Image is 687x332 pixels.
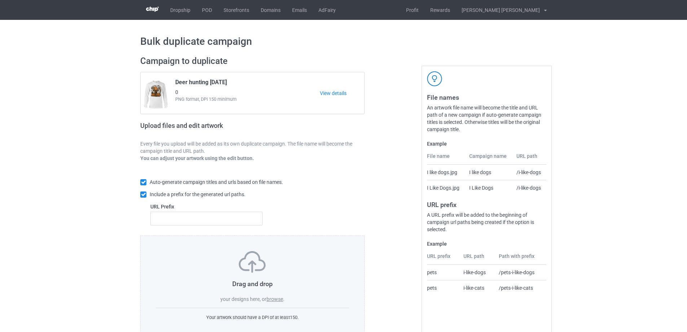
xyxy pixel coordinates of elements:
td: i-like-cats [459,280,495,296]
td: I like dogs [465,165,513,180]
td: /pets-i-like-dogs [495,265,546,280]
th: URL path [459,253,495,265]
span: Include a prefix for the generated url paths. [150,191,246,197]
h1: Bulk duplicate campaign [140,35,547,48]
td: I Like Dogs.jpg [427,180,465,195]
label: Example [427,140,546,147]
span: your designs here, or [220,296,267,302]
img: svg+xml;base64,PD94bWwgdmVyc2lvbj0iMS4wIiBlbmNvZGluZz0iVVRGLTgiPz4KPHN2ZyB3aWR0aD0iNzVweCIgaGVpZ2... [239,251,266,273]
span: Deer hunting [DATE] [175,79,227,89]
td: /i-like-dogs [512,165,546,180]
th: URL prefix [427,253,459,265]
td: i-like-dogs [459,265,495,280]
a: View details [320,90,364,97]
td: pets [427,280,459,296]
h3: File names [427,93,546,102]
td: /pets-i-like-cats [495,280,546,296]
label: URL Prefix [150,203,263,210]
span: Your artwork should have a DPI of at least 150 . [206,315,299,320]
td: pets [427,265,459,280]
td: I Like Dogs [465,180,513,195]
th: Campaign name [465,152,513,165]
p: Every file you upload will be added as its own duplicate campaign. The file name will become the ... [140,140,365,155]
h2: Campaign to duplicate [140,56,365,67]
h3: URL prefix [427,201,546,209]
div: 0 [170,76,320,110]
img: svg+xml;base64,PD94bWwgdmVyc2lvbj0iMS4wIiBlbmNvZGluZz0iVVRGLTgiPz4KPHN2ZyB3aWR0aD0iNDJweCIgaGVpZ2... [427,71,442,86]
div: A URL prefix will be added to the beginning of campaign url paths being created if the option is ... [427,211,546,233]
h2: Upload files and edit artwork [140,122,275,135]
div: An artwork file name will become the title and URL path of a new campaign if auto-generate campai... [427,104,546,133]
span: Auto-generate campaign titles and urls based on file names. [150,179,283,185]
label: Example [427,240,546,247]
th: URL path [512,152,546,165]
h3: Drag and drop [156,280,349,288]
th: Path with prefix [495,253,546,265]
img: 3d383065fc803cdd16c62507c020ddf8.png [146,7,159,12]
td: /i-like-dogs [512,180,546,195]
th: File name [427,152,465,165]
span: PNG format, DPI 150 minimum [175,96,320,103]
td: I like dogs.jpg [427,165,465,180]
span: . [283,296,285,302]
label: browse [267,296,283,302]
b: You can adjust your artwork using the edit button. [140,155,254,161]
div: [PERSON_NAME] [PERSON_NAME] [456,1,540,19]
